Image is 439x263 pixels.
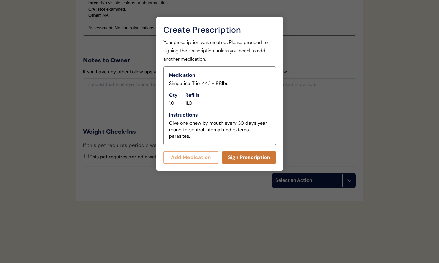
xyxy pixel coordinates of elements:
[163,39,276,64] div: Your prescription was created. Please proceed to signing the prescription unless you need to add ...
[185,100,192,107] div: 11.0
[169,100,174,107] div: 1.0
[222,151,276,164] button: Sign Prescription
[169,72,195,79] div: Medication
[163,151,219,164] button: Add Medication
[185,92,199,99] div: Refills
[163,24,276,36] div: Create Prescription
[169,112,198,119] div: Instructions
[169,120,270,140] div: Give one chew by mouth every 30 days year round to control internal and external parasites.
[169,92,177,99] div: Qty
[169,80,228,87] div: Simparica Trio, 44.1 - 88lbs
